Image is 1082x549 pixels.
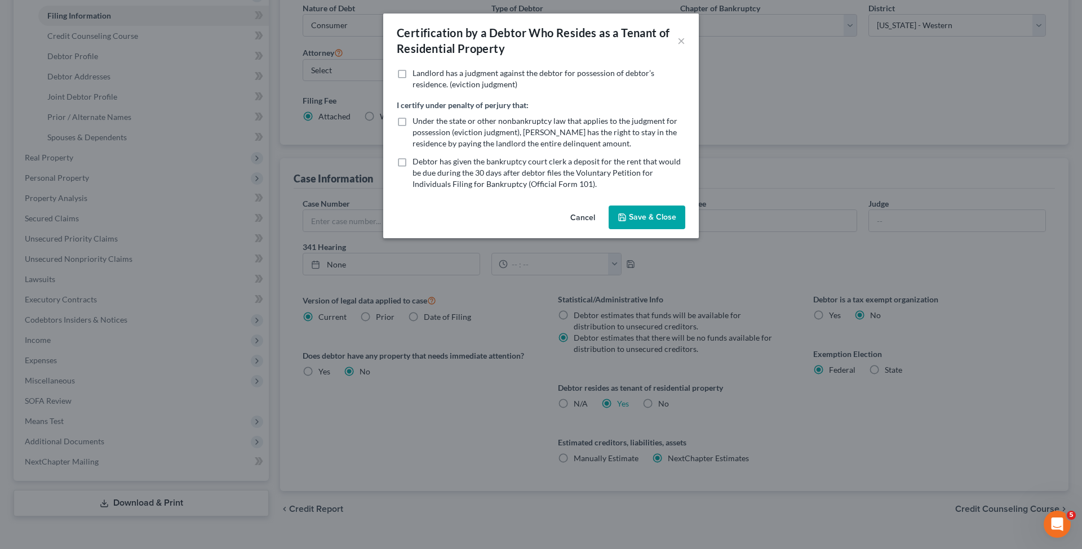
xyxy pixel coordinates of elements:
span: Debtor has given the bankruptcy court clerk a deposit for the rent that would be due during the 3... [413,157,681,189]
span: Under the state or other nonbankruptcy law that applies to the judgment for possession (eviction ... [413,116,677,148]
div: Certification by a Debtor Who Resides as a Tenant of Residential Property [397,25,677,56]
iframe: Intercom live chat [1044,511,1071,538]
span: 5 [1067,511,1076,520]
button: × [677,34,685,47]
button: Save & Close [609,206,685,229]
span: Landlord has a judgment against the debtor for possession of debtor’s residence. (eviction judgment) [413,68,654,89]
button: Cancel [561,207,604,229]
label: I certify under penalty of perjury that: [397,99,529,111]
